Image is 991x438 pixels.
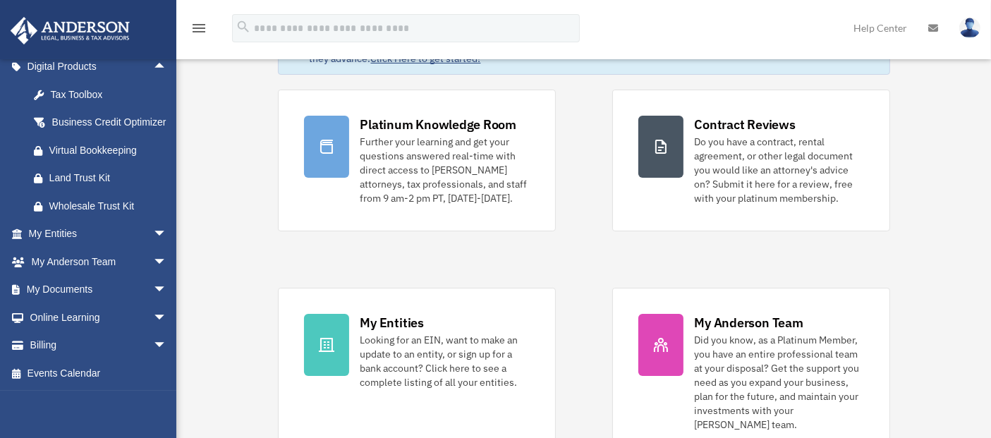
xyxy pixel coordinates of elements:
[153,303,181,332] span: arrow_drop_down
[959,18,980,38] img: User Pic
[360,135,530,205] div: Further your learning and get your questions answered real-time with direct access to [PERSON_NAM...
[10,53,188,81] a: Digital Productsarrow_drop_up
[190,20,207,37] i: menu
[153,220,181,249] span: arrow_drop_down
[49,86,171,104] div: Tax Toolbox
[20,164,188,193] a: Land Trust Kit
[10,331,188,360] a: Billingarrow_drop_down
[695,116,796,133] div: Contract Reviews
[695,333,864,432] div: Did you know, as a Platinum Member, you have an entire professional team at your disposal? Get th...
[10,220,188,248] a: My Entitiesarrow_drop_down
[278,90,556,231] a: Platinum Knowledge Room Further your learning and get your questions answered real-time with dire...
[360,314,424,331] div: My Entities
[612,90,890,231] a: Contract Reviews Do you have a contract, rental agreement, or other legal document you would like...
[10,359,188,387] a: Events Calendar
[371,52,481,65] a: Click Here to get started!
[20,80,188,109] a: Tax Toolbox
[49,142,171,159] div: Virtual Bookkeeping
[153,53,181,82] span: arrow_drop_up
[360,333,530,389] div: Looking for an EIN, want to make an update to an entity, or sign up for a bank account? Click her...
[153,248,181,276] span: arrow_drop_down
[153,276,181,305] span: arrow_drop_down
[49,197,171,215] div: Wholesale Trust Kit
[190,25,207,37] a: menu
[236,19,251,35] i: search
[695,135,864,205] div: Do you have a contract, rental agreement, or other legal document you would like an attorney's ad...
[6,17,134,44] img: Anderson Advisors Platinum Portal
[10,303,188,331] a: Online Learningarrow_drop_down
[20,192,188,220] a: Wholesale Trust Kit
[49,169,171,187] div: Land Trust Kit
[49,114,171,131] div: Business Credit Optimizer
[20,136,188,164] a: Virtual Bookkeeping
[10,276,188,304] a: My Documentsarrow_drop_down
[153,331,181,360] span: arrow_drop_down
[20,109,188,137] a: Business Credit Optimizer
[360,116,517,133] div: Platinum Knowledge Room
[695,314,803,331] div: My Anderson Team
[10,248,188,276] a: My Anderson Teamarrow_drop_down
